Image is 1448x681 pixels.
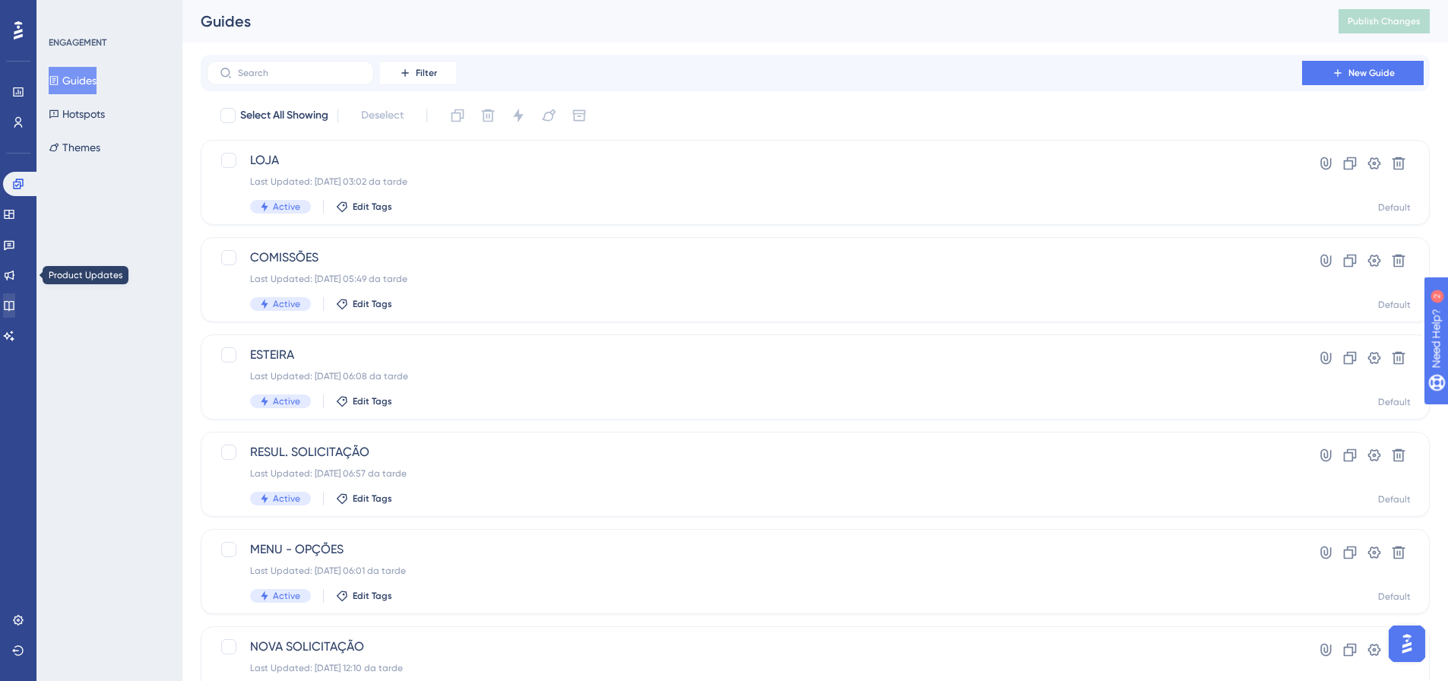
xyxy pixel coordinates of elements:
[250,346,1259,364] span: ESTEIRA
[1378,201,1411,214] div: Default
[1378,396,1411,408] div: Default
[250,540,1259,559] span: MENU - OPÇÕES
[336,201,392,213] button: Edit Tags
[273,395,300,407] span: Active
[250,273,1259,285] div: Last Updated: [DATE] 05:49 da tarde
[273,590,300,602] span: Active
[250,151,1259,169] span: LOJA
[336,493,392,505] button: Edit Tags
[250,249,1259,267] span: COMISSÕES
[36,4,95,22] span: Need Help?
[250,467,1259,480] div: Last Updated: [DATE] 06:57 da tarde
[353,395,392,407] span: Edit Tags
[49,134,100,161] button: Themes
[49,100,105,128] button: Hotspots
[1339,9,1430,33] button: Publish Changes
[1378,493,1411,505] div: Default
[353,298,392,310] span: Edit Tags
[1348,15,1421,27] span: Publish Changes
[273,201,300,213] span: Active
[353,201,392,213] span: Edit Tags
[353,590,392,602] span: Edit Tags
[336,298,392,310] button: Edit Tags
[240,106,328,125] span: Select All Showing
[336,395,392,407] button: Edit Tags
[49,67,97,94] button: Guides
[1302,61,1424,85] button: New Guide
[250,443,1259,461] span: RESUL. SOLICITAÇÃO
[250,638,1259,656] span: NOVA SOLICITAÇÃO
[380,61,456,85] button: Filter
[201,11,1301,32] div: Guides
[238,68,361,78] input: Search
[250,176,1259,188] div: Last Updated: [DATE] 03:02 da tarde
[106,8,110,20] div: 2
[1378,299,1411,311] div: Default
[250,565,1259,577] div: Last Updated: [DATE] 06:01 da tarde
[1384,621,1430,667] iframe: UserGuiding AI Assistant Launcher
[361,106,404,125] span: Deselect
[1378,591,1411,603] div: Default
[273,493,300,505] span: Active
[273,298,300,310] span: Active
[49,36,106,49] div: ENGAGEMENT
[250,370,1259,382] div: Last Updated: [DATE] 06:08 da tarde
[336,590,392,602] button: Edit Tags
[347,102,417,129] button: Deselect
[353,493,392,505] span: Edit Tags
[1348,67,1395,79] span: New Guide
[416,67,437,79] span: Filter
[250,662,1259,674] div: Last Updated: [DATE] 12:10 da tarde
